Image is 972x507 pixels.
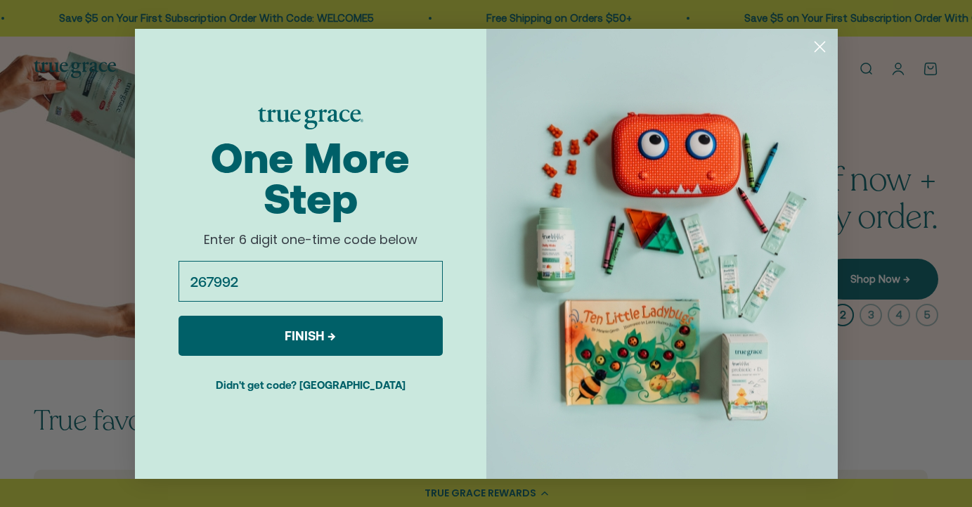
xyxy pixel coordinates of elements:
[258,108,363,129] img: 18be5d14-aba7-4724-9449-be68293c42cd.png
[174,232,447,248] p: Enter 6 digit one-time code below
[179,316,443,356] button: FINISH →
[808,34,832,59] button: Close dialog
[179,367,443,402] button: Didn't get code? [GEOGRAPHIC_DATA]
[211,134,410,223] span: One More Step
[486,29,838,479] img: 434b2455-bb6d-4450-8e89-62a77131050a.jpeg
[179,261,443,302] input: Enter code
